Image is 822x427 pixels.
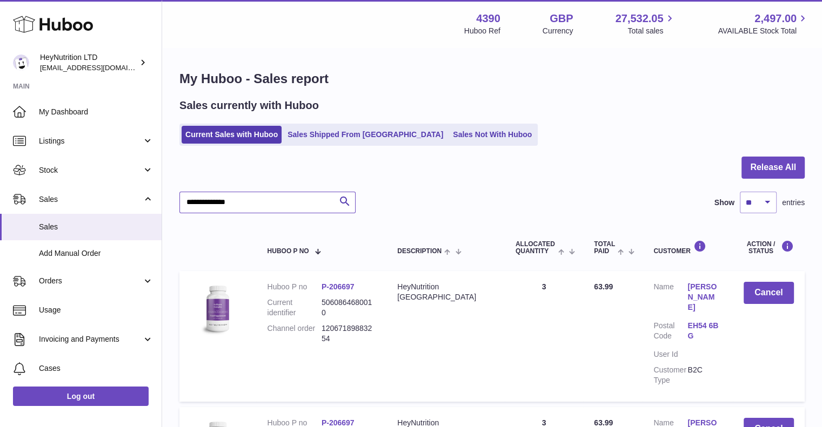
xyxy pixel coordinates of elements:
div: HeyNutrition LTD [40,52,137,73]
h2: Sales currently with Huboo [179,98,319,113]
span: Listings [39,136,142,146]
strong: GBP [550,11,573,26]
span: [EMAIL_ADDRESS][DOMAIN_NAME] [40,63,159,72]
dd: 12067189883254 [322,323,376,344]
span: entries [782,198,805,208]
a: Current Sales with Huboo [182,126,282,144]
span: Sales [39,222,153,232]
span: Usage [39,305,153,315]
a: 2,497.00 AVAILABLE Stock Total [718,11,809,36]
span: Total paid [594,241,615,255]
td: 3 [505,271,583,401]
div: Action / Status [744,240,794,255]
dt: Name [653,282,687,315]
h1: My Huboo - Sales report [179,70,805,87]
a: Log out [13,387,149,406]
dt: Customer Type [653,365,687,385]
span: Add Manual Order [39,248,153,259]
div: HeyNutrition [GEOGRAPHIC_DATA] [397,282,494,302]
img: info@heynutrition.com [13,55,29,71]
div: Customer [653,240,721,255]
span: Huboo P no [267,248,309,255]
label: Show [714,198,734,208]
a: 27,532.05 Total sales [615,11,676,36]
dd: 5060864680010 [322,297,376,318]
span: Total sales [627,26,676,36]
div: Huboo Ref [464,26,500,36]
span: Orders [39,276,142,286]
a: P-206697 [322,418,355,427]
span: 2,497.00 [754,11,797,26]
dt: Channel order [267,323,321,344]
a: Sales Not With Huboo [449,126,536,144]
dt: Huboo P no [267,282,321,292]
span: 27,532.05 [615,11,663,26]
a: Sales Shipped From [GEOGRAPHIC_DATA] [284,126,447,144]
span: Invoicing and Payments [39,334,142,344]
a: EH54 6BG [687,321,721,341]
strong: 4390 [476,11,500,26]
button: Cancel [744,282,794,304]
a: [PERSON_NAME] [687,282,721,313]
span: Description [397,248,442,255]
span: ALLOCATED Quantity [516,241,556,255]
span: AVAILABLE Stock Total [718,26,809,36]
div: Currency [543,26,573,36]
button: Release All [741,157,805,179]
dd: B2C [687,365,721,385]
span: 63.99 [594,418,613,427]
dt: User Id [653,349,687,360]
span: Stock [39,165,142,175]
span: Cases [39,363,153,374]
img: 43901725567622.jpeg [190,282,244,336]
dt: Current identifier [267,297,321,318]
span: My Dashboard [39,107,153,117]
a: P-206697 [322,282,355,291]
span: 63.99 [594,282,613,291]
dt: Postal Code [653,321,687,344]
span: Sales [39,194,142,205]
